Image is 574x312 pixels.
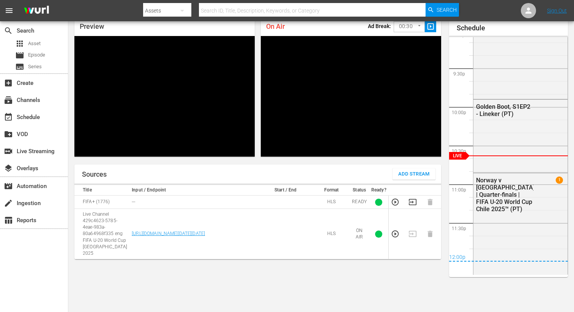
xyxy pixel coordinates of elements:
span: Channels [4,96,13,105]
th: Input / Endpoint [129,185,258,196]
span: Create [4,78,13,88]
span: menu [5,6,14,15]
div: Norway v [GEOGRAPHIC_DATA] | Quarter-finals | FIFA U-20 World Cup Chile 2025™ (PT) [476,177,533,213]
button: Preview Stream [391,198,399,206]
span: Preview [80,22,104,30]
span: Add Stream [398,170,430,179]
span: Asset [28,40,41,47]
h1: Sources [82,171,107,178]
span: VOD [4,130,13,139]
td: HLS [313,196,350,209]
td: HLS [313,209,350,259]
h1: Schedule [457,24,568,32]
a: Sign Out [547,8,567,14]
div: Golden Boot, S1EP2 - Lineker (PT) [476,103,533,118]
span: On Air [266,22,285,30]
button: Transition [408,198,417,206]
th: Format [313,185,350,196]
span: Asset [15,39,24,48]
td: FIFA+ (1776) [74,196,129,209]
div: Video Player [74,36,255,157]
span: Ingestion [4,199,13,208]
span: Search [4,26,13,35]
span: Series [28,63,42,71]
th: Start / End [258,185,313,196]
img: ans4CAIJ8jUAAAAAAAAAAAAAAAAAAAAAAAAgQb4GAAAAAAAAAAAAAAAAAAAAAAAAJMjXAAAAAAAAAAAAAAAAAAAAAAAAgAT5G... [18,2,55,20]
div: Video Player [261,36,441,157]
div: 12:00p [449,254,568,262]
span: Schedule [4,113,13,122]
span: Overlays [4,164,13,173]
th: Ready? [369,185,389,196]
td: ON AIR [350,209,369,259]
div: 00:30 [394,19,425,34]
span: Reports [4,216,13,225]
span: slideshow_sharp [426,22,435,31]
td: --- [129,196,258,209]
span: Series [15,62,24,71]
span: Episode [28,51,45,59]
td: READY [350,196,369,209]
span: 1 [556,176,563,183]
a: [URL][DOMAIN_NAME][DATE][DATE] [132,231,205,236]
span: Automation [4,182,13,191]
button: Search [426,3,459,17]
th: Status [350,185,369,196]
td: Live Channel 429c4623-5785-4eae-983a-80a64968f335 eng FIFA U-20 World Cup [GEOGRAPHIC_DATA] 2025 [74,209,129,259]
span: Live Streaming [4,147,13,156]
button: Preview Stream [391,230,399,238]
span: Search [437,3,457,17]
button: Add Stream [393,168,435,180]
p: Ad Break: [368,23,391,29]
span: Episode [15,51,24,60]
th: Title [74,185,129,196]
